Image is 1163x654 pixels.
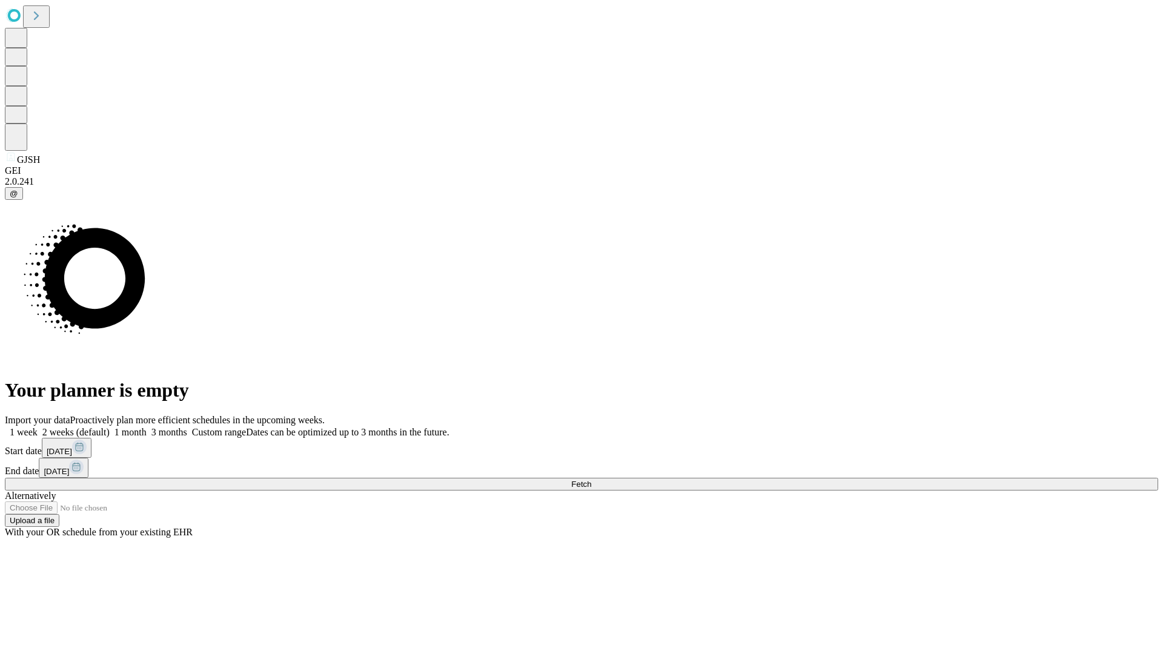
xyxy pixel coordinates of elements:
button: [DATE] [39,458,88,478]
span: [DATE] [44,467,69,476]
div: 2.0.241 [5,176,1158,187]
span: 2 weeks (default) [42,427,110,437]
button: @ [5,187,23,200]
span: Alternatively [5,490,56,501]
button: Fetch [5,478,1158,490]
button: Upload a file [5,514,59,527]
span: 3 months [151,427,187,437]
span: [DATE] [47,447,72,456]
div: GEI [5,165,1158,176]
span: Proactively plan more efficient schedules in the upcoming weeks. [70,415,325,425]
span: Import your data [5,415,70,425]
span: With your OR schedule from your existing EHR [5,527,193,537]
span: @ [10,189,18,198]
div: End date [5,458,1158,478]
span: Dates can be optimized up to 3 months in the future. [246,427,449,437]
span: 1 week [10,427,38,437]
span: 1 month [114,427,147,437]
h1: Your planner is empty [5,379,1158,401]
span: GJSH [17,154,40,165]
span: Fetch [571,480,591,489]
div: Start date [5,438,1158,458]
span: Custom range [192,427,246,437]
button: [DATE] [42,438,91,458]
